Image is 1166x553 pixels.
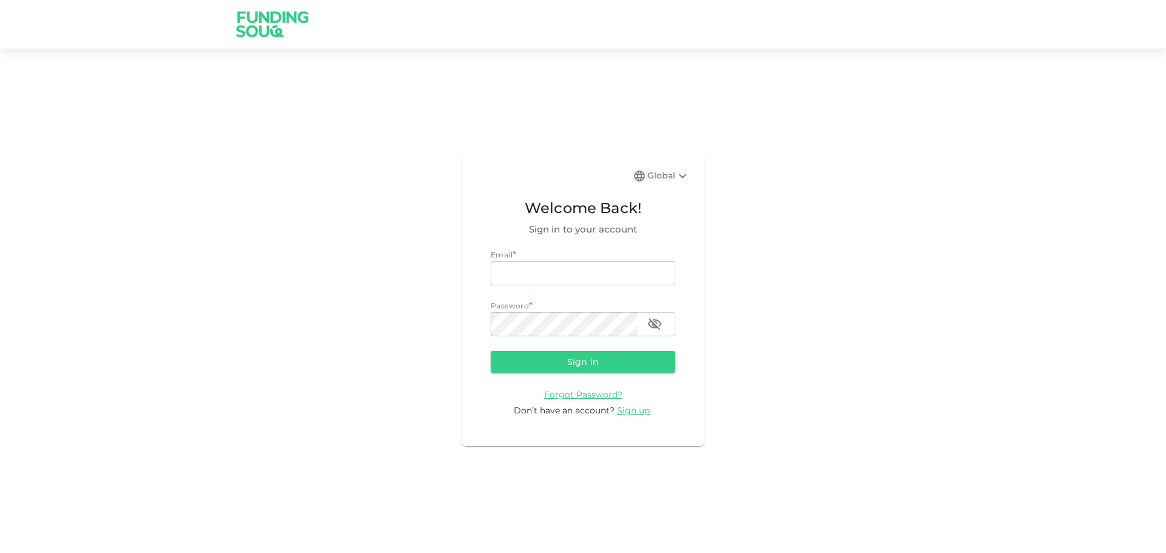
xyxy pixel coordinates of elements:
input: password [491,312,638,336]
button: Sign in [491,351,675,373]
input: email [491,261,675,285]
span: Sign in to your account [491,222,675,237]
span: Email [491,250,513,259]
div: Global [647,169,690,183]
span: Password [491,301,529,310]
span: Sign up [617,405,650,416]
span: Welcome Back! [491,197,675,220]
span: Don’t have an account? [514,405,615,416]
a: Forgot Password? [544,388,622,400]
